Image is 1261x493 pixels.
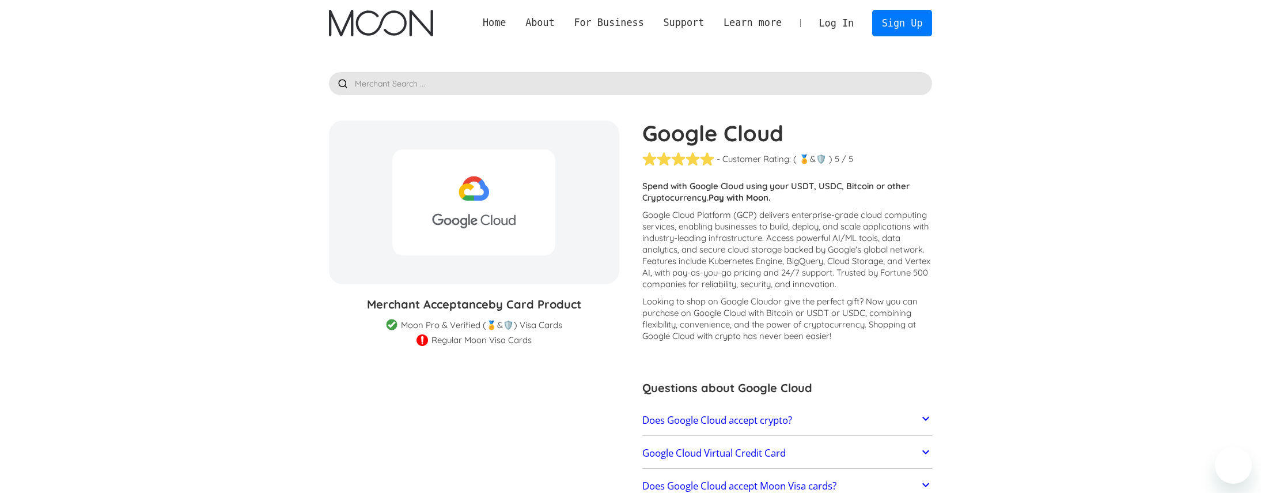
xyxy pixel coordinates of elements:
div: Learn more [724,16,782,30]
div: Moon Pro & Verified (🏅&🛡️) Visa Cards [401,319,562,331]
div: / 5 [842,153,853,165]
a: home [329,10,433,36]
h2: Does Google Cloud accept crypto? [642,415,792,426]
h2: Google Cloud Virtual Credit Card [642,447,786,459]
div: ( [793,153,797,165]
strong: Pay with Moon. [709,192,771,203]
p: Google Cloud Platform (GCP) delivers enterprise-grade cloud computing services, enabling business... [642,209,933,290]
h2: Does Google Cloud accept Moon Visa cards? [642,480,836,492]
div: 🏅&🛡️ [799,153,827,165]
h3: Merchant Acceptance [329,296,619,313]
img: Moon Logo [329,10,433,36]
h1: Google Cloud [642,121,933,146]
input: Merchant Search ... [329,72,933,95]
a: Does Google Cloud accept crypto? [642,408,933,432]
div: For Business [574,16,643,30]
div: - Customer Rating: [717,153,791,165]
p: Looking to shop on Google Cloud ? Now you can purchase on Google Cloud with Bitcoin or USDT or US... [642,296,933,342]
a: Log In [809,10,864,36]
div: Support [654,16,714,30]
a: Home [473,16,516,30]
div: Support [663,16,704,30]
div: 5 [835,153,839,165]
span: or give the perfect gift [773,296,859,307]
span: by Card Product [489,297,581,311]
div: About [525,16,555,30]
p: Spend with Google Cloud using your USDT, USDC, Bitcoin or other Cryptocurrency. [642,180,933,204]
a: Sign Up [872,10,932,36]
div: About [516,16,564,30]
div: Regular Moon Visa Cards [431,334,532,346]
div: Learn more [714,16,792,30]
a: Google Cloud Virtual Credit Card [642,441,933,465]
div: ) [829,153,832,165]
iframe: 启动消息传送窗口的按钮 [1215,447,1252,484]
div: For Business [565,16,654,30]
h3: Questions about Google Cloud [642,379,933,397]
